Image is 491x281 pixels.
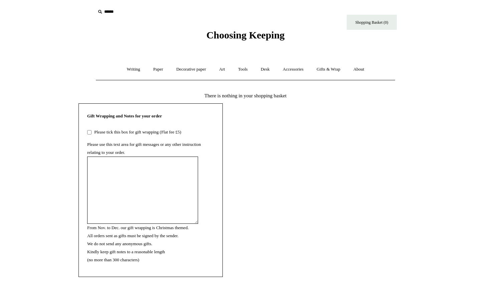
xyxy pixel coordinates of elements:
[311,61,346,78] a: Gifts & Wrap
[87,225,189,262] label: From Nov. to Dec. our gift wrapping is Christmas themed. All orders sent as gifts must be signed ...
[206,35,285,39] a: Choosing Keeping
[170,61,212,78] a: Decorative paper
[93,129,181,134] label: Please tick this box for gift wrapping (Flat fee £5)
[206,29,285,40] span: Choosing Keeping
[347,61,370,78] a: About
[78,92,413,100] p: There is nothing in your shopping basket
[147,61,169,78] a: Paper
[121,61,146,78] a: Writing
[277,61,310,78] a: Accessories
[255,61,276,78] a: Desk
[347,15,397,30] a: Shopping Basket (0)
[232,61,254,78] a: Tools
[87,142,201,155] label: Please use this text area for gift messages or any other instruction relating to your order.
[87,113,162,118] strong: Gift Wrapping and Notes for your order
[213,61,231,78] a: Art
